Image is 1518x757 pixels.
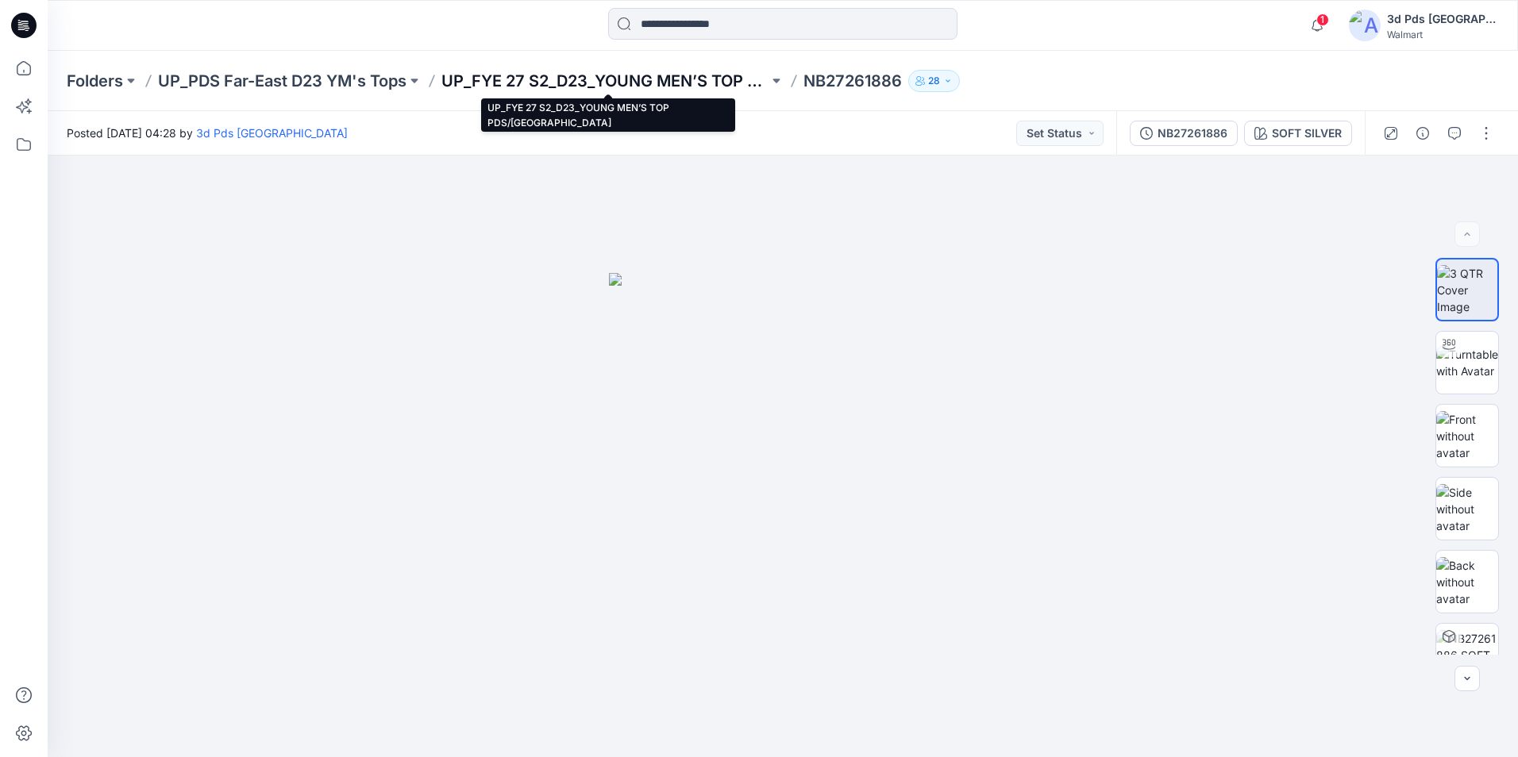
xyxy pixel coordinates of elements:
[441,70,769,92] a: UP_FYE 27 S2_D23_YOUNG MEN’S TOP PDS/[GEOGRAPHIC_DATA]
[1272,125,1342,142] div: SOFT SILVER
[1436,484,1498,534] img: Side without avatar
[1436,411,1498,461] img: Front without avatar
[1387,10,1498,29] div: 3d Pds [GEOGRAPHIC_DATA]
[803,70,902,92] p: NB27261886
[67,125,348,141] span: Posted [DATE] 04:28 by
[1349,10,1381,41] img: avatar
[196,126,348,140] a: 3d Pds [GEOGRAPHIC_DATA]
[1410,121,1435,146] button: Details
[1316,13,1329,26] span: 1
[158,70,406,92] a: UP_PDS Far-East D23 YM's Tops
[1437,265,1497,315] img: 3 QTR Cover Image
[1244,121,1352,146] button: SOFT SILVER
[1436,557,1498,607] img: Back without avatar
[1387,29,1498,40] div: Walmart
[609,273,957,757] img: eyJhbGciOiJIUzI1NiIsImtpZCI6IjAiLCJzbHQiOiJzZXMiLCJ0eXAiOiJKV1QifQ.eyJkYXRhIjp7InR5cGUiOiJzdG9yYW...
[928,72,940,90] p: 28
[1130,121,1238,146] button: NB27261886
[1436,346,1498,379] img: Turntable with Avatar
[1436,630,1498,680] img: NB27261886 SOFT SILVER
[67,70,123,92] a: Folders
[908,70,960,92] button: 28
[1158,125,1227,142] div: NB27261886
